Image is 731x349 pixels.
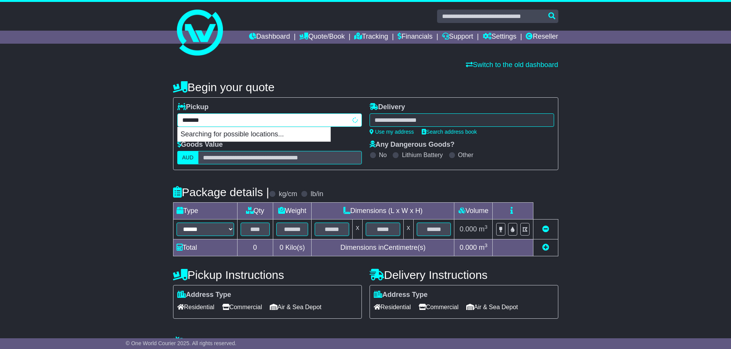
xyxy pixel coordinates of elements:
[419,301,459,313] span: Commercial
[403,220,413,239] td: x
[374,301,411,313] span: Residential
[312,203,454,220] td: Dimensions (L x W x H)
[279,244,283,251] span: 0
[237,239,273,256] td: 0
[466,61,558,69] a: Switch to the old dashboard
[458,151,474,159] label: Other
[177,301,215,313] span: Residential
[237,203,273,220] td: Qty
[353,220,363,239] td: x
[379,151,387,159] label: No
[279,190,297,198] label: kg/cm
[370,103,405,111] label: Delivery
[249,31,290,44] a: Dashboard
[126,340,237,346] span: © One World Courier 2025. All rights reserved.
[177,113,362,127] typeahead: Please provide city
[542,225,549,233] a: Remove this item
[173,81,558,93] h4: Begin your quote
[460,225,477,233] span: 0.000
[270,301,322,313] span: Air & Sea Depot
[485,224,488,230] sup: 3
[177,291,231,299] label: Address Type
[466,301,518,313] span: Air & Sea Depot
[299,31,345,44] a: Quote/Book
[526,31,558,44] a: Reseller
[177,103,209,111] label: Pickup
[398,31,432,44] a: Financials
[222,301,262,313] span: Commercial
[173,239,237,256] td: Total
[173,203,237,220] td: Type
[178,127,330,142] p: Searching for possible locations...
[173,269,362,281] h4: Pickup Instructions
[370,269,558,281] h4: Delivery Instructions
[273,239,312,256] td: Kilo(s)
[310,190,323,198] label: lb/in
[483,31,516,44] a: Settings
[442,31,473,44] a: Support
[173,186,269,198] h4: Package details |
[422,129,477,135] a: Search address book
[177,141,223,149] label: Goods Value
[370,141,455,149] label: Any Dangerous Goods?
[479,225,488,233] span: m
[354,31,388,44] a: Tracking
[312,239,454,256] td: Dimensions in Centimetre(s)
[485,242,488,248] sup: 3
[479,244,488,251] span: m
[542,244,549,251] a: Add new item
[374,291,428,299] label: Address Type
[370,129,414,135] a: Use my address
[402,151,443,159] label: Lithium Battery
[454,203,493,220] td: Volume
[173,336,558,349] h4: Warranty & Insurance
[460,244,477,251] span: 0.000
[177,151,199,164] label: AUD
[273,203,312,220] td: Weight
